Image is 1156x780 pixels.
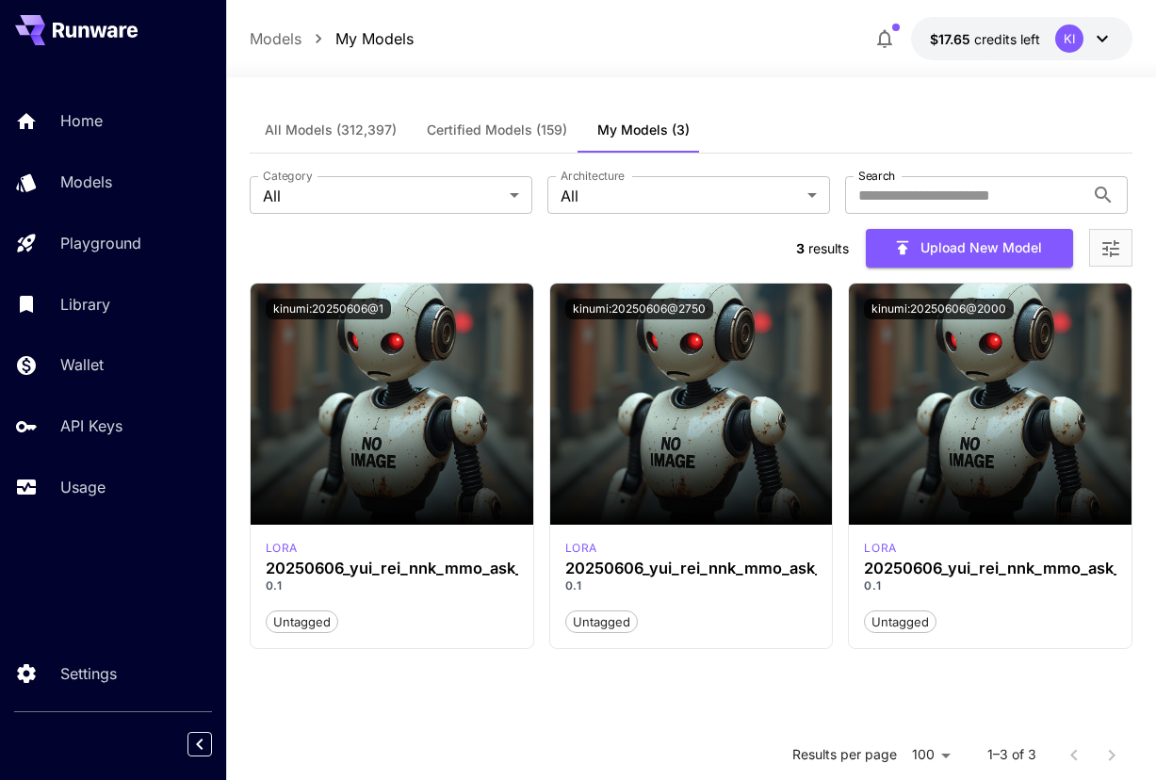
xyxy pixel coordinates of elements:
[792,746,897,765] p: Results per page
[60,171,112,193] p: Models
[566,613,637,632] span: Untagged
[565,560,818,577] h3: 20250606_yui_rei_nnk_mmo_ask_flux_000002750
[911,17,1132,60] button: $17.64744KI
[427,122,567,138] span: Certified Models (159)
[250,27,414,50] nav: breadcrumb
[565,540,597,557] div: FLUX.1 D
[561,185,800,207] span: All
[263,185,502,207] span: All
[266,577,518,594] p: 0.1
[849,284,1132,525] img: no-image-qHGxvh9x.jpeg
[565,577,818,594] p: 0.1
[250,27,301,50] a: Models
[60,353,104,376] p: Wallet
[796,240,805,256] span: 3
[858,168,895,184] label: Search
[904,741,957,769] div: 100
[987,746,1036,765] p: 1–3 of 3
[864,540,896,557] div: FLUX.1 D
[864,299,1014,319] button: kinumi:20250606@2000
[251,284,533,525] img: no-image-qHGxvh9x.jpeg
[266,609,338,634] button: Untagged
[60,476,106,498] p: Usage
[864,540,896,557] p: lora
[565,540,597,557] p: lora
[930,31,974,47] span: $17.65
[808,240,849,256] span: results
[565,609,638,634] button: Untagged
[335,27,414,50] a: My Models
[865,613,936,632] span: Untagged
[266,540,298,557] p: lora
[565,299,713,319] button: kinumi:20250606@2750
[864,609,936,634] button: Untagged
[266,560,518,577] h3: 20250606_yui_rei_nnk_mmo_ask_flux
[866,229,1073,268] button: Upload New Model
[561,168,625,184] label: Architecture
[266,299,391,319] button: kinumi:20250606@1
[263,168,313,184] label: Category
[864,577,1116,594] p: 0.1
[1099,236,1122,260] button: Open more filters
[1055,24,1083,53] div: KI
[550,284,833,525] img: no-image-qHGxvh9x.jpeg
[60,414,122,437] p: API Keys
[60,293,110,316] p: Library
[597,122,690,138] span: My Models (3)
[266,540,298,557] div: FLUX.1 D
[60,662,117,685] p: Settings
[267,613,337,632] span: Untagged
[202,727,226,761] div: Collapse sidebar
[864,560,1116,577] h3: 20250606_yui_rei_nnk_mmo_ask_flux_000002000
[60,109,103,132] p: Home
[187,732,212,756] button: Collapse sidebar
[930,29,1040,49] div: $17.64744
[60,232,141,254] p: Playground
[974,31,1040,47] span: credits left
[265,122,397,138] span: All Models (312,397)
